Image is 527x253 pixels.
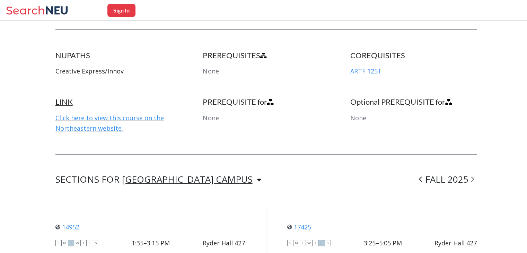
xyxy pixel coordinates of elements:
div: Ryder Hall 427 [203,239,245,247]
h4: Optional PREREQUISITE for [350,97,477,107]
span: M [62,240,68,246]
a: Click here to view this course on the Northeastern website. [55,114,164,132]
span: T [300,240,306,246]
button: Sign In [107,4,135,17]
h4: COREQUISITES [350,51,477,60]
span: W [306,240,312,246]
div: 1:35–3:15 PM [132,239,170,247]
h4: NUPATHS [55,51,182,60]
span: M [293,240,300,246]
span: T [80,240,87,246]
span: S [55,240,62,246]
span: None [203,67,219,75]
span: S [93,240,99,246]
div: [GEOGRAPHIC_DATA] CAMPUS [122,175,253,183]
span: T [68,240,74,246]
span: F [318,240,325,246]
a: 17425 [287,223,311,231]
span: S [325,240,331,246]
span: F [87,240,93,246]
span: None [350,114,366,122]
h4: PREREQUISITE for [203,97,329,107]
div: FALL 2025 [416,175,477,184]
div: Ryder Hall 427 [434,239,477,247]
span: W [74,240,80,246]
div: 3:25–5:05 PM [364,239,402,247]
h4: PREREQUISITES [203,51,329,60]
span: None [203,114,219,122]
a: ARTF 1251 [350,67,381,75]
span: T [312,240,318,246]
h4: LINK [55,97,182,107]
a: 14952 [55,223,79,231]
p: Creative Express/Innov [55,66,182,76]
div: SECTIONS FOR [55,175,262,184]
span: S [287,240,293,246]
